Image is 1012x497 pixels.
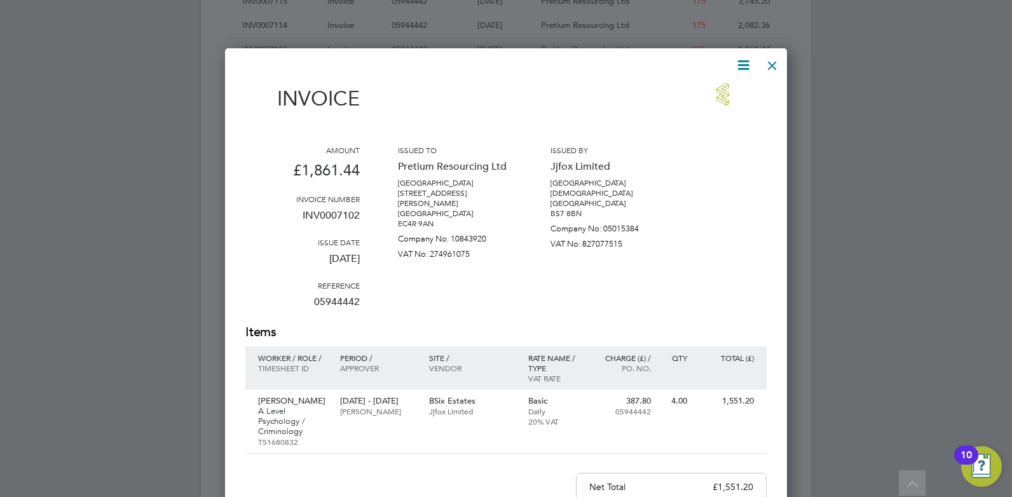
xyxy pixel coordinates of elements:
p: [GEOGRAPHIC_DATA] [398,208,512,219]
p: £1,551.20 [713,481,753,493]
button: Open Resource Center, 10 new notifications [961,446,1002,487]
p: A Level Psychology / Criminology [258,406,327,437]
h3: Reference [245,280,360,290]
p: Rate name / type [528,353,584,373]
p: [GEOGRAPHIC_DATA] [550,178,665,188]
p: QTY [664,353,687,363]
p: 387.80 [596,396,651,406]
p: Vendor [429,363,516,373]
p: Company No: 10843920 [398,229,512,244]
p: Net Total [589,481,626,493]
p: Timesheet ID [258,363,327,373]
p: Worker / Role / [258,353,327,363]
p: INV0007102 [245,204,360,237]
p: £1,861.44 [245,155,360,194]
p: Period / [340,353,416,363]
p: 4.00 [664,396,687,406]
p: VAT No: 827077515 [550,234,665,249]
p: Daily [528,406,584,416]
p: Site / [429,353,516,363]
h3: Invoice number [245,194,360,204]
h3: Issued to [398,145,512,155]
h3: Amount [245,145,360,155]
p: Po. No. [596,363,651,373]
p: [GEOGRAPHIC_DATA] [398,178,512,188]
p: VAT No: 274961075 [398,244,512,259]
p: Jjfox Limited [550,155,665,178]
h3: Issued by [550,145,665,155]
p: 20% VAT [528,416,584,426]
p: BS7 8BN [550,208,665,219]
p: EC4R 9AN [398,219,512,229]
p: 05944442 [245,290,360,323]
p: Charge (£) / [596,353,651,363]
p: Basic [528,396,584,406]
p: 05944442 [596,406,651,416]
div: 10 [961,455,972,472]
p: [DATE] [245,247,360,280]
p: VAT rate [528,373,584,383]
p: [GEOGRAPHIC_DATA] [550,198,665,208]
p: Jjfox Limited [429,406,516,416]
p: [DATE] - [DATE] [340,396,416,406]
h2: Items [245,323,767,341]
p: [PERSON_NAME] [258,396,327,406]
p: Approver [340,363,416,373]
p: Company No: 05015384 [550,219,665,234]
h3: Issue date [245,237,360,247]
p: Pretium Resourcing Ltd [398,155,512,178]
p: [PERSON_NAME] [340,406,416,416]
p: Total (£) [700,353,754,363]
p: 1,551.20 [700,396,754,406]
p: TS1680832 [258,437,327,447]
p: [STREET_ADDRESS][PERSON_NAME] [398,188,512,208]
p: [DEMOGRAPHIC_DATA] [550,188,665,198]
p: BSix Estates [429,396,516,406]
img: jjfox-logo-remittance.png [716,83,767,106]
h1: Invoice [245,86,360,111]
